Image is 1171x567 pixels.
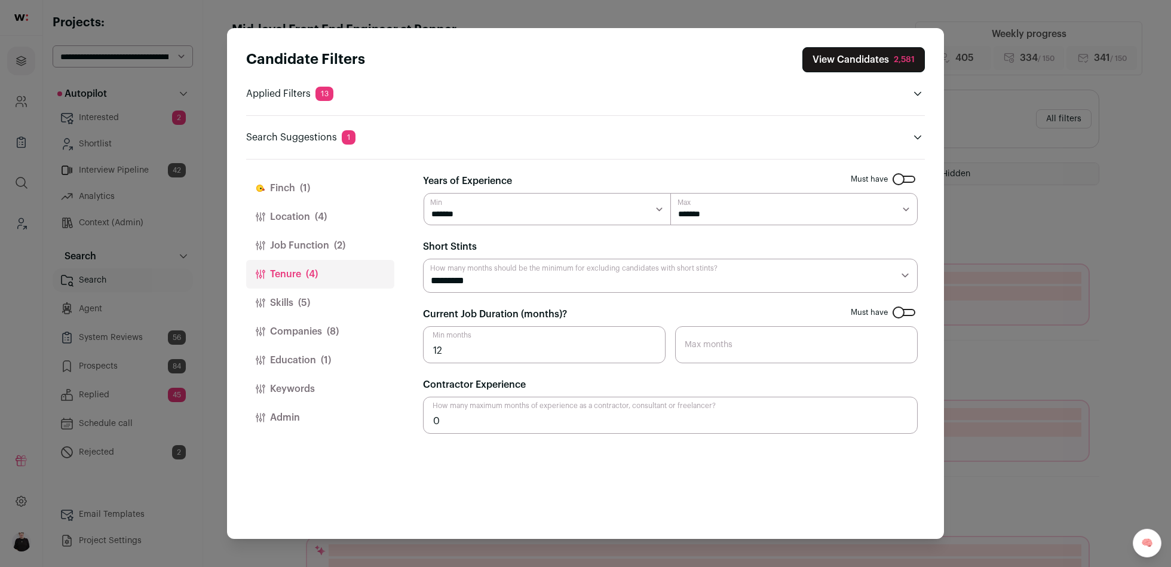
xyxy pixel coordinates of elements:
[851,308,888,317] span: Must have
[246,231,394,260] button: Job Function(2)
[342,130,355,145] span: 1
[851,174,888,184] span: Must have
[327,324,339,339] span: (8)
[246,317,394,346] button: Companies(8)
[1133,529,1161,557] a: 🧠
[911,87,925,101] button: Open applied filters
[423,326,666,363] input: Min months
[246,53,365,67] strong: Candidate Filters
[246,346,394,375] button: Education(1)
[802,47,925,72] button: Close search preferences
[430,198,442,207] label: Min
[246,289,394,317] button: Skills(5)
[894,54,915,66] div: 2,581
[246,375,394,403] button: Keywords
[315,87,333,101] span: 13
[246,260,394,289] button: Tenure(4)
[246,130,355,145] p: Search Suggestions
[423,240,477,254] label: Short Stints
[298,296,310,310] span: (5)
[246,203,394,231] button: Location(4)
[306,267,318,281] span: (4)
[675,326,918,363] input: Max months
[321,353,331,367] span: (1)
[423,174,512,188] label: Years of Experience
[246,174,394,203] button: Finch(1)
[423,397,918,434] input: Max months
[423,378,526,392] label: Contractor Experience
[678,198,691,207] label: Max
[300,181,310,195] span: (1)
[315,210,327,224] span: (4)
[246,87,333,101] p: Applied Filters
[246,403,394,432] button: Admin
[423,307,567,321] label: Current Job Duration (months)?
[334,238,345,253] span: (2)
